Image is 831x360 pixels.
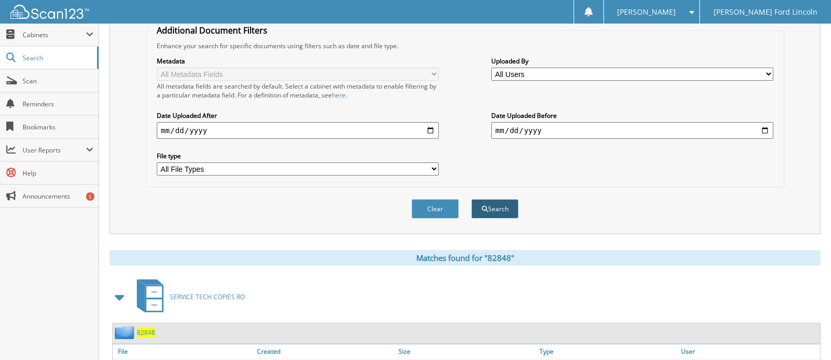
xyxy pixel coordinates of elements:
span: SERVICE TECH COPIES RO [170,292,245,301]
label: Metadata [157,57,439,66]
span: [PERSON_NAME] [617,9,676,15]
div: Enhance your search for specific documents using filters such as date and file type. [152,41,779,50]
div: Matches found for "82848" [110,250,821,266]
a: User [678,344,820,358]
a: File [113,344,254,358]
span: User Reports [23,146,86,155]
span: Help [23,169,93,178]
div: 5 [86,192,94,201]
button: Clear [412,199,459,219]
a: here [332,91,346,100]
a: Size [396,344,537,358]
a: Created [254,344,396,358]
a: SERVICE TECH COPIES RO [131,276,245,318]
span: Bookmarks [23,123,93,132]
img: scan123-logo-white.svg [10,5,89,19]
span: Scan [23,77,93,85]
div: All metadata fields are searched by default. Select a cabinet with metadata to enable filtering b... [157,82,439,100]
label: File type [157,151,439,160]
span: Search [23,53,92,62]
iframe: Chat Widget [779,310,831,360]
a: Type [537,344,678,358]
span: Announcements [23,192,93,201]
input: end [491,122,773,139]
label: Uploaded By [491,57,773,66]
span: Cabinets [23,30,86,39]
span: Reminders [23,100,93,108]
span: [PERSON_NAME] Ford Lincoln [714,9,817,15]
img: folder2.png [115,326,137,339]
a: 82848 [137,328,155,337]
button: Search [471,199,519,219]
label: Date Uploaded After [157,111,439,120]
input: start [157,122,439,139]
legend: Additional Document Filters [152,25,273,36]
label: Date Uploaded Before [491,111,773,120]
